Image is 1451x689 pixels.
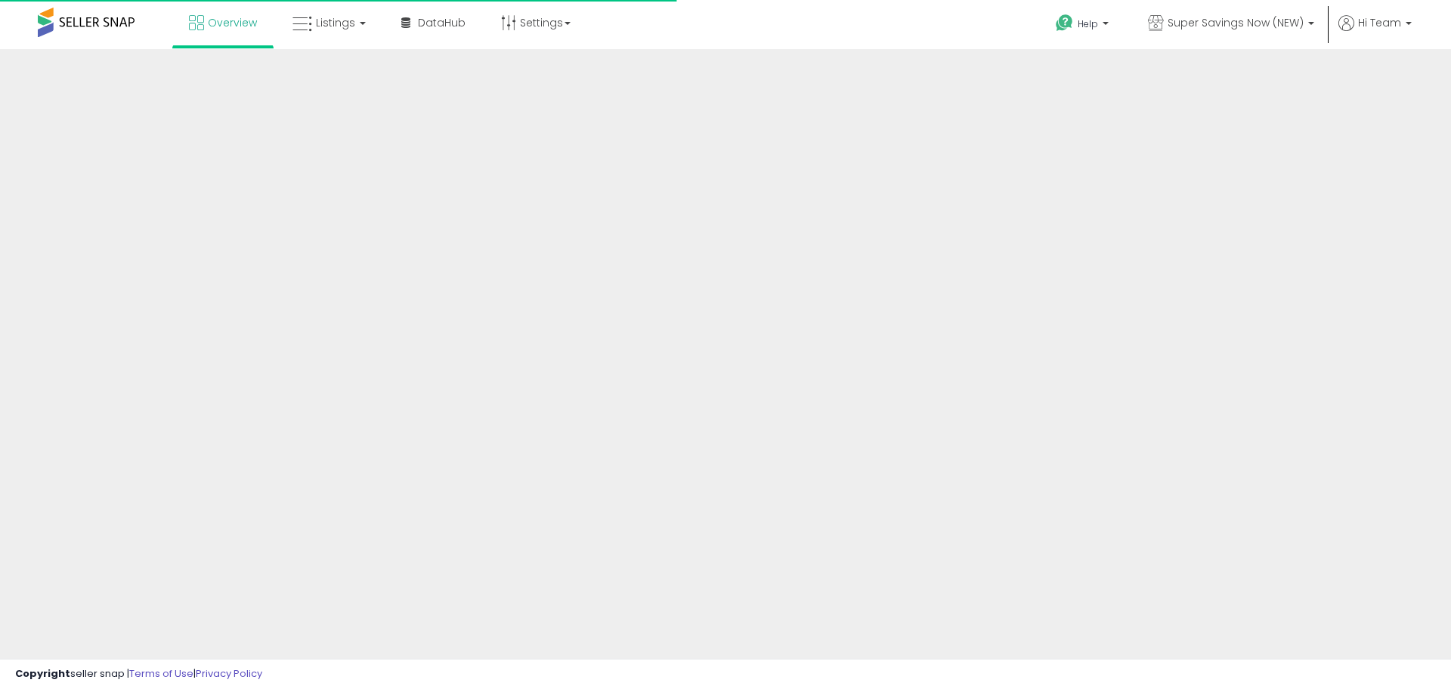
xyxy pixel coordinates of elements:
span: DataHub [418,15,466,30]
a: Hi Team [1338,15,1412,49]
span: Super Savings Now (NEW) [1168,15,1304,30]
span: Help [1078,17,1098,30]
a: Help [1044,2,1124,49]
a: Privacy Policy [196,666,262,681]
a: Terms of Use [129,666,193,681]
i: Get Help [1055,14,1074,33]
strong: Copyright [15,666,70,681]
span: Hi Team [1358,15,1401,30]
span: Overview [208,15,257,30]
span: Listings [316,15,355,30]
div: seller snap | | [15,667,262,681]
